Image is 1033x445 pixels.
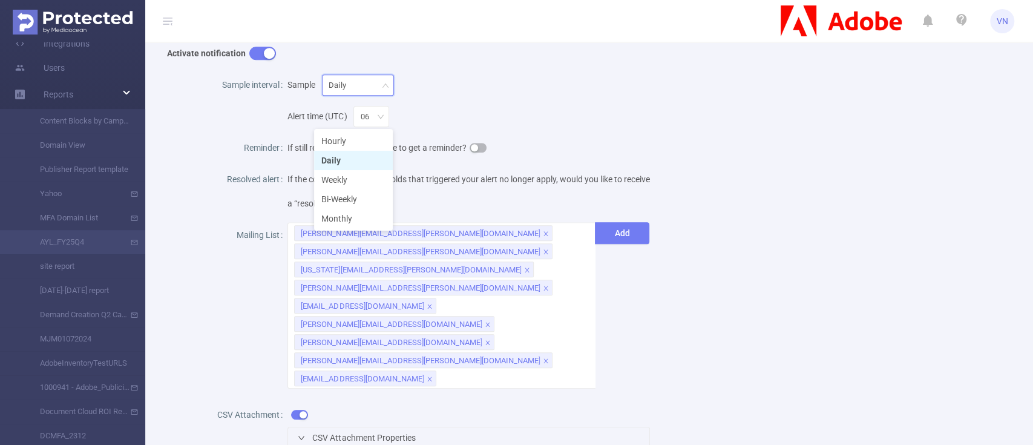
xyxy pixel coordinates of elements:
[485,321,491,329] i: icon: close
[298,434,305,441] i: icon: right
[287,143,487,153] span: If still relevant, Would you like to get a reminder?
[237,230,287,240] label: Mailing List
[24,400,131,424] a: Document Cloud ROI Report
[524,267,530,274] i: icon: close
[294,243,553,259] li: nicole.caldwell@adyoulike.com
[301,262,521,278] div: [US_STATE][EMAIL_ADDRESS][PERSON_NAME][DOMAIN_NAME]
[24,375,131,400] a: 1000941 - Adobe_Publicis_EMEA_Misinformation
[24,109,131,133] a: Content Blocks by Campaign
[287,73,649,97] div: Sample
[24,157,131,182] a: Publisher Report template
[287,97,649,128] div: Alert time (UTC)
[301,280,540,296] div: [PERSON_NAME][EMAIL_ADDRESS][PERSON_NAME][DOMAIN_NAME]
[24,206,131,230] a: MFA Domain List
[360,107,377,127] div: 06
[15,31,90,56] a: Integrations
[244,143,280,153] span: Reminder
[294,316,494,332] li: vishali.nt@publicismedia.com
[301,335,482,351] div: [PERSON_NAME][EMAIL_ADDRESS][DOMAIN_NAME]
[329,75,354,95] div: Daily
[15,56,65,80] a: Users
[301,298,424,314] div: [EMAIL_ADDRESS][DOMAIN_NAME]
[312,433,415,443] span: CSV Attachment Properties
[44,82,73,107] a: Reports
[227,174,287,184] label: Resolved alert
[24,254,131,279] a: site report
[24,303,131,327] a: Demand Creation Q2 Campaigns
[287,174,649,208] span: If the conditions and thresholds that triggered your alert no longer apply, would you like to rec...
[44,90,73,99] span: Reports
[294,352,553,368] li: mohammed.sadiqh@publicismedia.com
[595,222,649,244] button: Add
[24,133,131,157] a: Domain View
[377,113,384,122] i: icon: down
[301,226,540,242] div: [PERSON_NAME][EMAIL_ADDRESS][PERSON_NAME][DOMAIN_NAME]
[222,80,280,90] span: Sample interval
[24,351,131,375] a: AdobeInventoryTestURLS
[294,298,436,314] li: adobe-account@adyoulike.com
[427,376,433,383] i: icon: close
[167,48,246,58] b: Activate notification
[382,82,389,90] i: icon: down
[13,10,133,35] img: Protected Media
[427,303,433,311] i: icon: close
[543,285,549,292] i: icon: close
[24,327,131,351] a: MJM01072024
[301,317,482,332] div: [PERSON_NAME][EMAIL_ADDRESS][DOMAIN_NAME]
[294,280,553,295] li: paul.hawkins@openweb.com
[294,262,534,277] li: georgia.hopkins@openweb.com
[485,340,491,347] i: icon: close
[301,244,540,260] div: [PERSON_NAME][EMAIL_ADDRESS][PERSON_NAME][DOMAIN_NAME]
[543,249,549,256] i: icon: close
[294,334,494,350] li: amarnath.gupta@publicismedia.com
[301,371,424,387] div: [EMAIL_ADDRESS][DOMAIN_NAME]
[217,410,287,420] label: CSV Attachment:
[314,190,393,209] li: Bi-Weekly
[301,353,540,369] div: [PERSON_NAME][EMAIL_ADDRESS][PERSON_NAME][DOMAIN_NAME]
[314,170,393,190] li: Weekly
[24,182,131,206] a: Yahoo
[24,279,131,303] a: [DATE]-[DATE] report
[314,209,393,228] li: Monthly
[543,358,549,365] i: icon: close
[294,225,553,241] li: jessica.carl@adyoulike.com
[997,9,1008,33] span: VN
[24,230,131,254] a: AYL_FY25Q4
[294,371,436,386] li: thirdpartyreports@adyoulike.com
[314,151,393,170] li: Daily
[314,131,393,151] li: Hourly
[543,231,549,238] i: icon: close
